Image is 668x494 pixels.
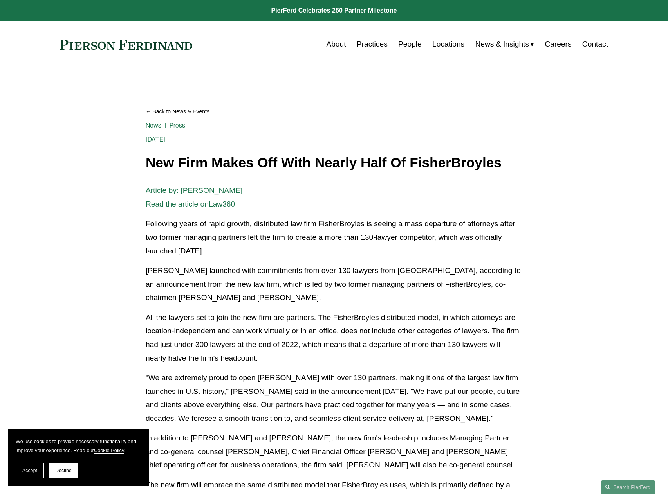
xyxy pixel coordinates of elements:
a: Back to News & Events [146,105,522,119]
span: Accept [22,468,37,473]
a: News [146,122,162,129]
p: [PERSON_NAME] launched with commitments from over 130 lawyers from [GEOGRAPHIC_DATA], according t... [146,264,522,305]
span: News & Insights [475,38,529,51]
p: Following years of rapid growth, distributed law firm FisherBroyles is seeing a mass departure of... [146,217,522,258]
a: Search this site [601,480,655,494]
a: Practices [357,37,388,52]
a: Cookie Policy [94,447,124,453]
button: Accept [16,463,44,478]
a: Law360 [209,200,235,208]
a: Press [170,122,186,129]
button: Decline [49,463,78,478]
span: Article by: [PERSON_NAME] Read the article on [146,186,242,208]
a: folder dropdown [475,37,534,52]
span: Decline [55,468,72,473]
p: "We are extremely proud to open [PERSON_NAME] with over 130 partners, making it one of the larges... [146,371,522,425]
p: We use cookies to provide necessary functionality and improve your experience. Read our . [16,437,141,455]
a: Careers [545,37,571,52]
p: In addition to [PERSON_NAME] and [PERSON_NAME], the new firm's leadership includes Managing Partn... [146,431,522,472]
a: About [326,37,346,52]
a: Contact [582,37,608,52]
a: People [398,37,422,52]
section: Cookie banner [8,429,149,486]
a: Locations [432,37,464,52]
h1: New Firm Makes Off With Nearly Half Of FisherBroyles [146,155,522,171]
p: All the lawyers set to join the new firm are partners. The FisherBroyles distributed model, in wh... [146,311,522,365]
span: [DATE] [146,136,165,143]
